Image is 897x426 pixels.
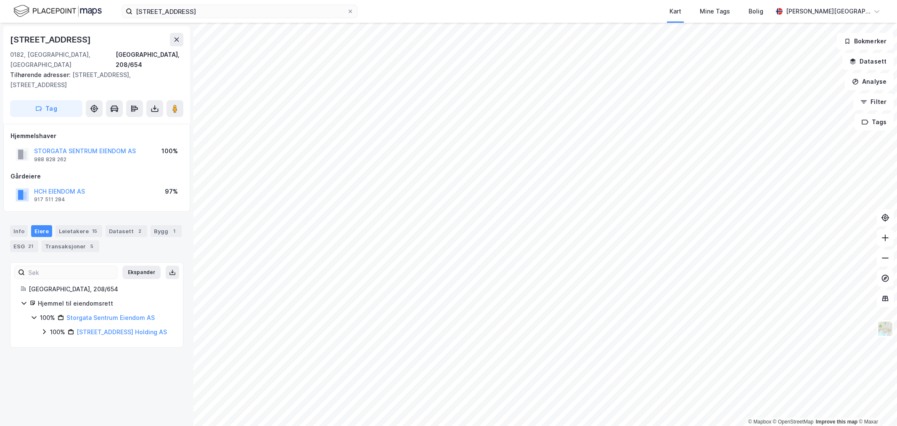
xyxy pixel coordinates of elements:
[11,171,183,181] div: Gårdeiere
[10,225,28,237] div: Info
[10,33,93,46] div: [STREET_ADDRESS]
[10,240,38,252] div: ESG
[10,50,116,70] div: 0182, [GEOGRAPHIC_DATA], [GEOGRAPHIC_DATA]
[87,242,96,250] div: 5
[877,321,893,337] img: Z
[56,225,102,237] div: Leietakere
[90,227,99,235] div: 15
[161,146,178,156] div: 100%
[132,5,347,18] input: Søk på adresse, matrikkel, gårdeiere, leietakere eller personer
[66,314,155,321] a: Storgata Sentrum Eiendom AS
[748,419,771,425] a: Mapbox
[10,100,82,117] button: Tag
[50,327,65,337] div: 100%
[700,6,730,16] div: Mine Tags
[773,419,814,425] a: OpenStreetMap
[842,53,894,70] button: Datasett
[34,196,65,203] div: 917 511 284
[855,114,894,130] button: Tags
[749,6,763,16] div: Bolig
[38,298,173,309] div: Hjemmel til eiendomsrett
[13,4,102,19] img: logo.f888ab2527a4732fd821a326f86c7f29.svg
[135,227,144,235] div: 2
[151,225,182,237] div: Bygg
[34,156,66,163] div: 988 828 262
[106,225,147,237] div: Datasett
[29,284,173,294] div: [GEOGRAPHIC_DATA], 208/654
[31,225,52,237] div: Eiere
[11,131,183,141] div: Hjemmelshaver
[10,70,177,90] div: [STREET_ADDRESS], [STREET_ADDRESS]
[77,328,167,335] a: [STREET_ADDRESS] Holding AS
[40,313,55,323] div: 100%
[853,93,894,110] button: Filter
[122,266,161,279] button: Ekspander
[116,50,183,70] div: [GEOGRAPHIC_DATA], 208/654
[26,242,35,250] div: 21
[816,419,857,425] a: Improve this map
[837,33,894,50] button: Bokmerker
[786,6,870,16] div: [PERSON_NAME][GEOGRAPHIC_DATA]
[25,266,117,279] input: Søk
[669,6,681,16] div: Kart
[845,73,894,90] button: Analyse
[10,71,72,78] span: Tilhørende adresser:
[170,227,178,235] div: 1
[165,186,178,197] div: 97%
[855,386,897,426] iframe: Chat Widget
[42,240,99,252] div: Transaksjoner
